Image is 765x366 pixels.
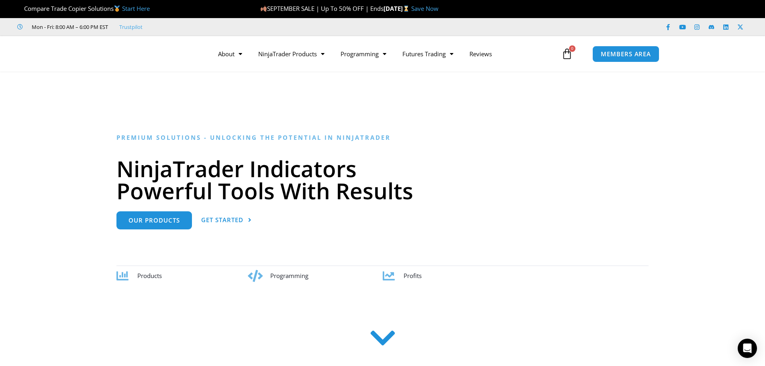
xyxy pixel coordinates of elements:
[114,6,120,12] img: 🥇
[569,45,575,52] span: 0
[116,211,192,229] a: Our Products
[18,6,24,12] img: 🏆
[260,4,384,12] span: SEPTEMBER SALE | Up To 50% OFF | Ends
[122,4,150,12] a: Start Here
[333,45,394,63] a: Programming
[210,45,559,63] nav: Menu
[549,42,585,65] a: 0
[404,272,422,280] span: Profits
[270,272,308,280] span: Programming
[250,45,333,63] a: NinjaTrader Products
[95,39,181,68] img: LogoAI | Affordable Indicators – NinjaTrader
[201,217,243,223] span: Get Started
[210,45,250,63] a: About
[738,339,757,358] div: Open Intercom Messenger
[119,22,143,32] a: Trustpilot
[129,217,180,223] span: Our Products
[411,4,439,12] a: Save Now
[30,22,108,32] span: Mon - Fri: 8:00 AM – 6:00 PM EST
[261,6,267,12] img: 🍂
[201,211,252,229] a: Get Started
[384,4,411,12] strong: [DATE]
[403,6,409,12] img: ⌛
[137,272,162,280] span: Products
[461,45,500,63] a: Reviews
[394,45,461,63] a: Futures Trading
[17,4,150,12] span: Compare Trade Copier Solutions
[592,46,659,62] a: MEMBERS AREA
[116,134,649,141] h6: Premium Solutions - Unlocking the Potential in NinjaTrader
[601,51,651,57] span: MEMBERS AREA
[116,157,649,202] h1: NinjaTrader Indicators Powerful Tools With Results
